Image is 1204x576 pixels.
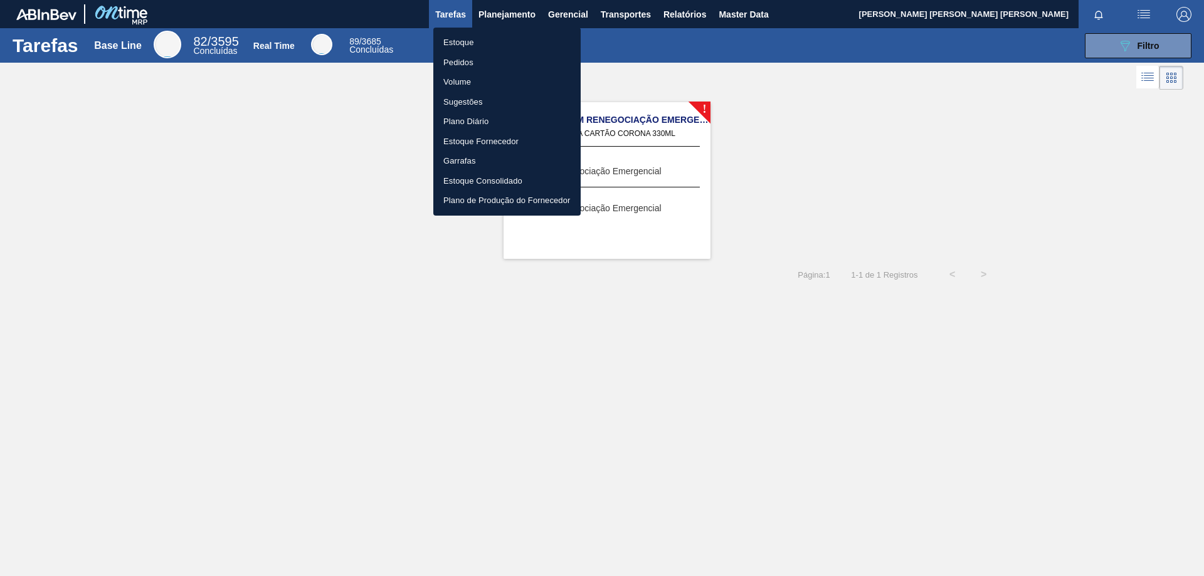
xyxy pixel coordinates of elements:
[433,191,581,211] a: Plano de Produção do Fornecedor
[433,132,581,152] a: Estoque Fornecedor
[433,72,581,92] a: Volume
[433,112,581,132] a: Plano Diário
[433,53,581,73] a: Pedidos
[433,33,581,53] a: Estoque
[433,92,581,112] a: Sugestões
[433,151,581,171] a: Garrafas
[433,171,581,191] a: Estoque Consolidado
